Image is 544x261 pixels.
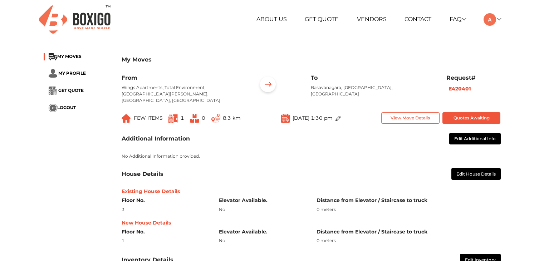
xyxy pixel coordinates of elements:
span: GET QUOTE [58,88,84,93]
h6: Distance from Elevator / Staircase to truck [317,229,501,235]
div: 3 [122,206,209,213]
h6: Existing House Details [122,188,501,194]
h3: Additional Information [122,135,190,142]
div: No [219,237,306,244]
div: 1 [122,237,209,244]
span: FEW ITEMS [134,115,163,121]
img: ... [211,114,220,123]
div: No [219,206,306,213]
p: No Additional Information provided. [122,153,501,159]
img: ... [168,114,178,123]
h6: Request# [446,74,501,81]
span: 1 [181,115,184,121]
div: 0 meters [317,237,501,244]
div: 0 meters [317,206,501,213]
img: ... [335,116,341,121]
b: E420401 [449,85,471,92]
img: ... [49,53,57,60]
h6: Elevator Available. [219,197,306,203]
h6: To [311,74,435,81]
img: ... [49,69,57,78]
h6: Floor No. [122,197,209,203]
span: 0 [202,115,205,121]
img: ... [122,114,131,123]
a: FAQ [450,16,466,23]
button: Edit House Details [451,168,501,180]
img: ... [190,114,199,123]
a: Get Quote [305,16,339,23]
span: [DATE] 1:30 pm [293,115,333,121]
h6: New House Details [122,220,501,226]
span: MY MOVES [57,54,82,59]
span: MY PROFILE [58,70,86,76]
h6: Distance from Elevator / Staircase to truck [317,197,501,203]
button: E420401 [446,85,473,93]
h6: From [122,74,246,81]
a: Vendors [357,16,387,23]
button: Quotes Awaiting [442,112,501,124]
img: ... [49,104,57,112]
span: LOGOUT [57,105,76,110]
h3: House Details [122,171,163,177]
img: ... [49,87,57,95]
p: Basavanagara, [GEOGRAPHIC_DATA], [GEOGRAPHIC_DATA] [311,84,435,97]
img: Boxigo [39,5,111,34]
button: Edit Additional Info [449,133,501,145]
p: Wings Apartments ,Total Environment, [GEOGRAPHIC_DATA][PERSON_NAME], [GEOGRAPHIC_DATA], [GEOGRAPH... [122,84,246,104]
a: Contact [405,16,431,23]
span: 8.3 km [223,115,241,121]
a: ... MY PROFILE [49,70,86,76]
a: ...MY MOVES [49,54,82,59]
img: ... [281,113,290,123]
a: ... GET QUOTE [49,88,84,93]
button: View Move Details [381,112,440,124]
button: ...LOGOUT [49,104,76,112]
a: About Us [256,16,287,23]
h6: Elevator Available. [219,229,306,235]
h6: Floor No. [122,229,209,235]
h3: My Moves [122,56,501,63]
img: ... [257,74,279,97]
